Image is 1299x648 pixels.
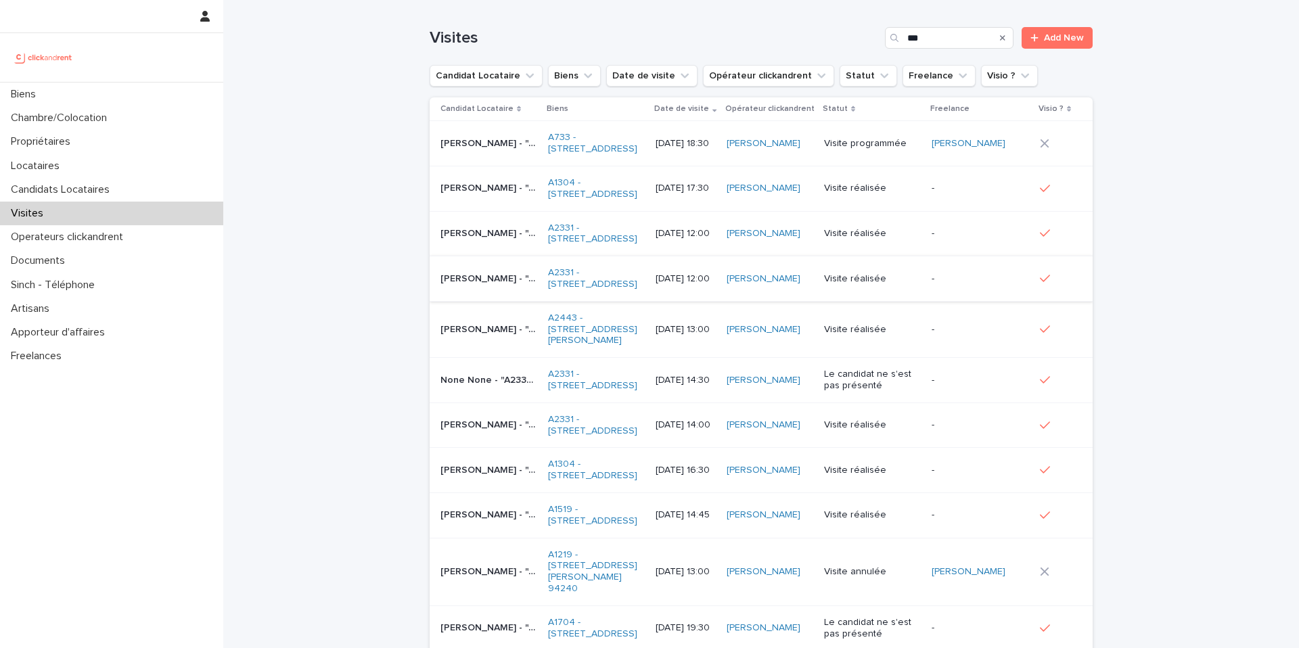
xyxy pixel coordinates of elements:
[656,375,715,386] p: [DATE] 14:30
[932,183,1028,194] p: -
[656,509,715,521] p: [DATE] 14:45
[548,267,645,290] a: A2331 - [STREET_ADDRESS]
[5,160,70,172] p: Locataires
[548,617,645,640] a: A1704 - [STREET_ADDRESS]
[430,538,1093,605] tr: [PERSON_NAME] - "A1219 - [GEOGRAPHIC_DATA][PERSON_NAME], [GEOGRAPHIC_DATA]-Roses 94240"[PERSON_NA...
[440,620,540,634] p: Fadwa Jdia - "A1704 - 4 rue de la Platrerie, Étampes 91150"
[725,101,815,116] p: Opérateur clickandrent
[430,256,1093,302] tr: [PERSON_NAME] - "A2331 - [STREET_ADDRESS]"[PERSON_NAME] - "A2331 - [STREET_ADDRESS]" A2331 - [STR...
[727,465,800,476] a: [PERSON_NAME]
[440,180,540,194] p: Céline Poisson - "A1304 - 49bis Boulevard Bessières, Paris 75017"
[824,369,921,392] p: Le candidat ne s'est pas présenté
[932,273,1028,285] p: -
[11,44,76,71] img: UCB0brd3T0yccxBKYDjQ
[430,402,1093,448] tr: [PERSON_NAME] - "A2331 - [STREET_ADDRESS]"[PERSON_NAME] - "A2331 - [STREET_ADDRESS]" A2331 - [STR...
[1022,27,1093,49] a: Add New
[727,324,800,335] a: [PERSON_NAME]
[703,65,834,87] button: Opérateur clickandrent
[840,65,897,87] button: Statut
[656,273,715,285] p: [DATE] 12:00
[656,622,715,634] p: [DATE] 19:30
[727,228,800,239] a: [PERSON_NAME]
[981,65,1038,87] button: Visio ?
[548,459,645,482] a: A1304 - [STREET_ADDRESS]
[727,566,800,578] a: [PERSON_NAME]
[440,507,540,521] p: Lovelyn Avolo - "A1519 - 17 avenue de Caen, Rouen 76100"
[548,65,601,87] button: Biens
[824,138,921,149] p: Visite programmée
[932,228,1028,239] p: -
[5,254,76,267] p: Documents
[727,375,800,386] a: [PERSON_NAME]
[824,228,921,239] p: Visite réalisée
[548,549,645,595] a: A1219 - [STREET_ADDRESS][PERSON_NAME] 94240
[930,101,970,116] p: Freelance
[5,350,72,363] p: Freelances
[430,121,1093,166] tr: [PERSON_NAME] - "A733 - [STREET_ADDRESS]"[PERSON_NAME] - "A733 - [STREET_ADDRESS]" A733 - [STREET...
[440,101,514,116] p: Candidat Locataire
[824,273,921,285] p: Visite réalisée
[547,101,568,116] p: Biens
[656,138,715,149] p: [DATE] 18:30
[824,183,921,194] p: Visite réalisée
[727,622,800,634] a: [PERSON_NAME]
[440,563,540,578] p: Alexis Cartron - "A1219 - 32 avenue Jules Gravereaux, L'Haÿ-les-Roses 94240"
[823,101,848,116] p: Statut
[824,566,921,578] p: Visite annulée
[727,138,800,149] a: [PERSON_NAME]
[5,135,81,148] p: Propriétaires
[824,465,921,476] p: Visite réalisée
[932,566,1005,578] a: [PERSON_NAME]
[430,358,1093,403] tr: None None - "A2331 - [STREET_ADDRESS]"None None - "A2331 - [STREET_ADDRESS]" A2331 - [STREET_ADDR...
[656,465,715,476] p: [DATE] 16:30
[548,313,645,346] a: A2443 - [STREET_ADDRESS][PERSON_NAME]
[656,566,715,578] p: [DATE] 13:00
[932,324,1028,335] p: -
[654,101,709,116] p: Date de visite
[430,28,880,48] h1: Visites
[932,138,1005,149] a: [PERSON_NAME]
[727,273,800,285] a: [PERSON_NAME]
[548,504,645,527] a: A1519 - [STREET_ADDRESS]
[430,301,1093,357] tr: [PERSON_NAME] - "A2443 - [STREET_ADDRESS][PERSON_NAME]"[PERSON_NAME] - "A2443 - [STREET_ADDRESS][...
[5,183,120,196] p: Candidats Locataires
[440,321,540,335] p: Nathan Vanden Bossche - "A2443 - 18 place Georges Pompidou, Noisy-le-Grand 93160"
[824,324,921,335] p: Visite réalisée
[440,271,540,285] p: Titouan Hoareau - "A2331 - 8 Rue de Bordeaux, Toulouse 31200"
[727,509,800,521] a: [PERSON_NAME]
[5,279,106,292] p: Sinch - Téléphone
[1039,101,1064,116] p: Visio ?
[727,183,800,194] a: [PERSON_NAME]
[548,414,645,437] a: A2331 - [STREET_ADDRESS]
[430,492,1093,538] tr: [PERSON_NAME] - "A1519 - [STREET_ADDRESS]"[PERSON_NAME] - "A1519 - [STREET_ADDRESS]" A1519 - [STR...
[932,375,1028,386] p: -
[440,462,540,476] p: Axel Diss - "A1304 - 49bis Boulevard Bessières, Paris 75017"
[932,419,1028,431] p: -
[1044,33,1084,43] span: Add New
[656,419,715,431] p: [DATE] 14:00
[548,369,645,392] a: A2331 - [STREET_ADDRESS]
[656,183,715,194] p: [DATE] 17:30
[548,223,645,246] a: A2331 - [STREET_ADDRESS]
[440,372,540,386] p: None None - "A2331 - 8 Rue de Bordeaux, Toulouse 31200"
[5,207,54,220] p: Visites
[430,166,1093,211] tr: [PERSON_NAME] - "A1304 - [STREET_ADDRESS]"[PERSON_NAME] - "A1304 - [STREET_ADDRESS]" A1304 - [STR...
[656,324,715,335] p: [DATE] 13:00
[440,135,540,149] p: Emma Guignard - "A733 - 1 rue des Linandes Oranges, Cergy 95000"
[5,88,47,101] p: Biens
[548,132,645,155] a: A733 - [STREET_ADDRESS]
[932,509,1028,521] p: -
[824,617,921,640] p: Le candidat ne s'est pas présenté
[5,326,116,339] p: Apporteur d'affaires
[727,419,800,431] a: [PERSON_NAME]
[824,419,921,431] p: Visite réalisée
[5,231,134,244] p: Operateurs clickandrent
[606,65,698,87] button: Date de visite
[885,27,1013,49] input: Search
[548,177,645,200] a: A1304 - [STREET_ADDRESS]
[430,211,1093,256] tr: [PERSON_NAME] - "A2331 - [STREET_ADDRESS]"[PERSON_NAME] - "A2331 - [STREET_ADDRESS]" A2331 - [STR...
[5,112,118,124] p: Chambre/Colocation
[824,509,921,521] p: Visite réalisée
[440,417,540,431] p: Léna Zirn - "A2331 - 8 Rue de Bordeaux, Toulouse 31200"
[440,225,540,239] p: Rémi Szczepaniak - "A2331 - 8 Rue de Bordeaux, Toulouse 31200"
